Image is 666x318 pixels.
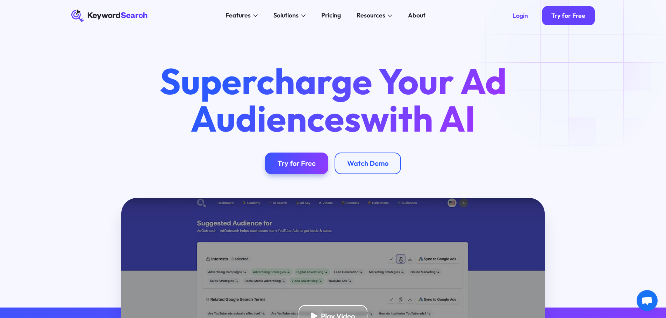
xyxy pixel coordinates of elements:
div: About [408,11,425,20]
div: Try for Free [551,12,585,20]
div: Features [225,11,251,20]
a: Try for Free [542,6,595,25]
div: Try for Free [278,159,316,168]
a: Try for Free [265,153,328,175]
div: Login [513,12,528,20]
div: Resources [357,11,385,20]
a: Login [503,6,537,25]
h1: Supercharge Your Ad Audiences [145,62,521,136]
div: Pricing [321,11,341,20]
span: with AI [361,96,475,141]
a: Pricing [317,9,346,22]
div: Solutions [273,11,299,20]
a: About [403,9,430,22]
div: Watch Demo [347,159,388,168]
div: Open chat [637,290,658,311]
